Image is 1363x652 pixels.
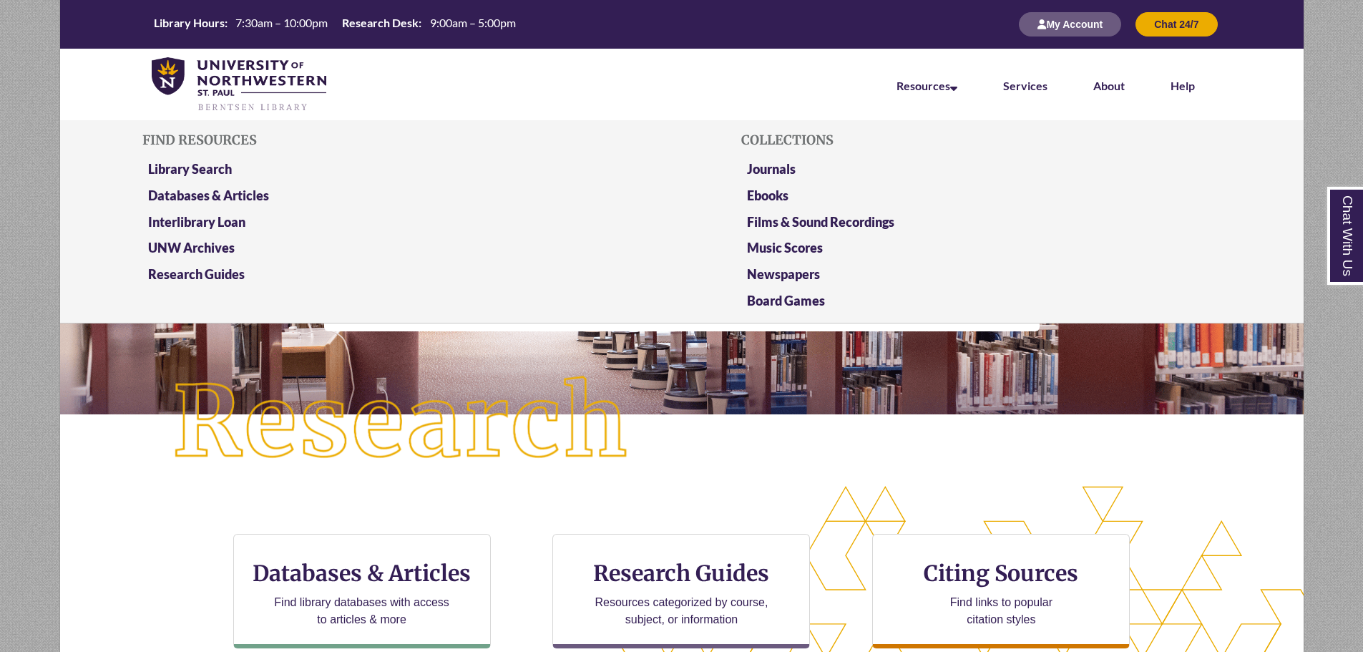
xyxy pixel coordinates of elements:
[747,188,788,203] a: Ebooks
[336,15,424,31] th: Research Desk:
[148,240,235,256] a: UNW Archives
[268,594,455,628] p: Find library databases with access to articles & more
[1003,79,1047,92] a: Services
[148,15,522,34] a: Hours Today
[552,534,810,648] a: Research Guides Resources categorized by course, subject, or information
[122,326,681,520] img: Research
[588,594,775,628] p: Resources categorized by course, subject, or information
[148,214,245,230] a: Interlibrary Loan
[142,133,622,147] h5: Find Resources
[747,214,894,230] a: Films & Sound Recordings
[245,560,479,587] h3: Databases & Articles
[914,560,1089,587] h3: Citing Sources
[747,240,823,256] a: Music Scores
[152,57,327,113] img: UNWSP Library Logo
[1135,12,1217,37] button: Chat 24/7
[148,188,269,203] a: Databases & Articles
[741,133,1221,147] h5: Collections
[1093,79,1125,92] a: About
[747,293,825,308] a: Board Games
[872,534,1130,648] a: Citing Sources Find links to popular citation styles
[565,560,798,587] h3: Research Guides
[747,161,796,177] a: Journals
[897,79,957,92] a: Resources
[430,16,516,29] span: 9:00am – 5:00pm
[148,15,230,31] th: Library Hours:
[1019,18,1121,30] a: My Account
[932,594,1071,628] p: Find links to popular citation styles
[1135,18,1217,30] a: Chat 24/7
[747,266,820,282] a: Newspapers
[233,534,491,648] a: Databases & Articles Find library databases with access to articles & more
[1019,12,1121,37] button: My Account
[148,266,245,282] a: Research Guides
[148,15,522,33] table: Hours Today
[1171,79,1195,92] a: Help
[148,161,232,177] a: Library Search
[235,16,328,29] span: 7:30am – 10:00pm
